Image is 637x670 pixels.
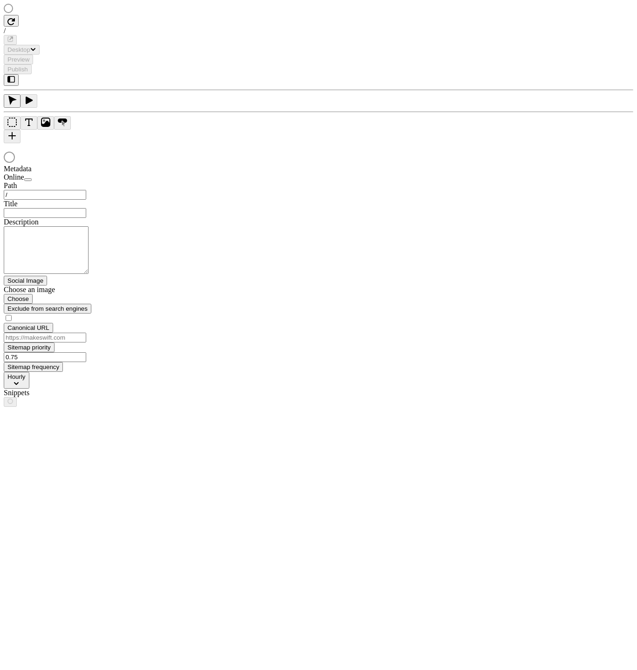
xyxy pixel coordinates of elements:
button: Choose [4,294,33,304]
button: Text [21,116,37,130]
input: https://makeswift.com [4,333,86,342]
span: Social Image [7,277,43,284]
button: Preview [4,55,33,64]
button: Hourly [4,372,29,389]
button: Publish [4,64,32,74]
span: Online [4,173,24,181]
div: / [4,27,633,35]
button: Social Image [4,276,47,286]
button: Image [37,116,54,130]
span: Preview [7,56,29,63]
div: Metadata [4,165,116,173]
div: Snippets [4,389,116,397]
button: Sitemap frequency [4,362,63,372]
button: Button [54,116,71,130]
div: Choose an image [4,286,116,294]
span: Canonical URL [7,324,49,331]
span: Publish [7,66,28,73]
span: Title [4,200,18,208]
span: Description [4,218,39,226]
span: Sitemap priority [7,344,51,351]
span: Choose [7,295,29,302]
button: Desktop [4,45,40,55]
span: Sitemap frequency [7,363,59,370]
button: Exclude from search engines [4,304,91,314]
button: Box [4,116,21,130]
span: Exclude from search engines [7,305,88,312]
button: Canonical URL [4,323,53,333]
span: Hourly [7,373,26,380]
button: Sitemap priority [4,342,55,352]
span: Path [4,181,17,189]
span: Desktop [7,46,30,53]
